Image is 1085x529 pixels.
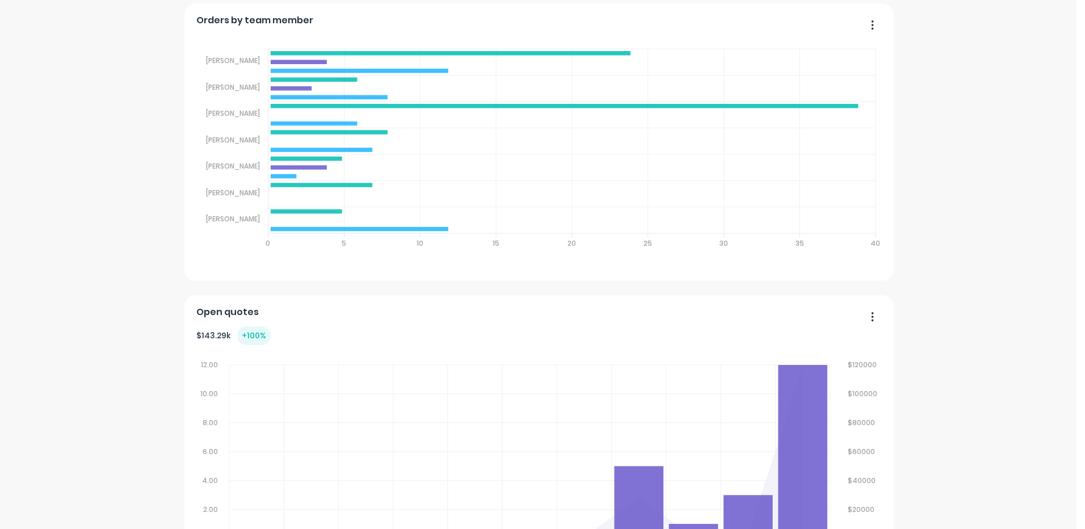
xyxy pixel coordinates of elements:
[493,238,499,248] tspan: 15
[871,238,881,248] tspan: 40
[196,14,313,27] span: Orders by team member
[203,418,218,427] tspan: 8.00
[237,326,271,345] div: + 100 %
[417,238,423,248] tspan: 10
[720,238,728,248] tspan: 30
[848,476,876,485] tspan: $40000
[567,238,576,248] tspan: 20
[342,238,346,248] tspan: 5
[796,238,804,248] tspan: 35
[196,326,271,345] div: $ 143.29k
[848,389,878,398] tspan: $100000
[203,505,218,514] tspan: 2.00
[206,108,260,118] tspan: [PERSON_NAME]
[206,214,260,224] tspan: [PERSON_NAME]
[848,360,877,370] tspan: $120000
[206,188,260,198] tspan: [PERSON_NAME]
[848,505,875,514] tspan: $20000
[200,389,218,398] tspan: 10.00
[206,161,260,171] tspan: [PERSON_NAME]
[848,418,876,427] tspan: $80000
[848,447,876,456] tspan: $60000
[206,135,260,145] tspan: [PERSON_NAME]
[202,476,218,485] tspan: 4.00
[206,56,260,65] tspan: [PERSON_NAME]
[203,447,218,456] tspan: 6.00
[266,238,270,248] tspan: 0
[644,238,652,248] tspan: 25
[206,82,260,92] tspan: [PERSON_NAME]
[201,360,218,370] tspan: 12.00
[196,305,259,319] span: Open quotes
